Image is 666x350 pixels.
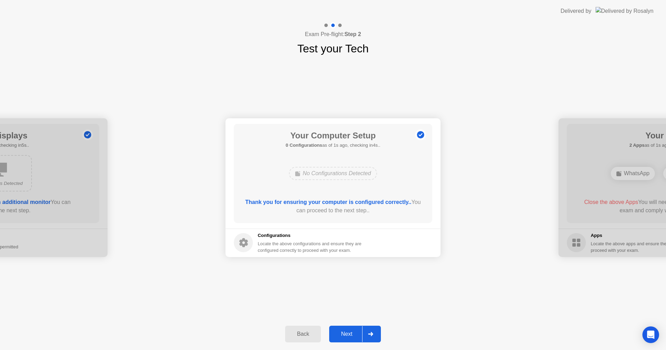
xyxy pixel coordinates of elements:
div: Delivered by [561,7,591,15]
h1: Your Computer Setup [286,129,381,142]
div: Locate the above configurations and ensure they are configured correctly to proceed with your exam. [258,240,363,254]
b: Step 2 [344,31,361,37]
div: No Configurations Detected [289,167,377,180]
div: You can proceed to the next step.. [244,198,422,215]
div: Open Intercom Messenger [642,326,659,343]
b: 0 Configurations [286,143,322,148]
b: Thank you for ensuring your computer is configured correctly.. [245,199,411,205]
img: Delivered by Rosalyn [596,7,654,15]
button: Next [329,326,381,342]
h5: as of 1s ago, checking in4s.. [286,142,381,149]
h4: Exam Pre-flight: [305,30,361,39]
button: Back [285,326,321,342]
h1: Test your Tech [297,40,369,57]
h5: Configurations [258,232,363,239]
div: Back [287,331,319,337]
div: Next [331,331,362,337]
